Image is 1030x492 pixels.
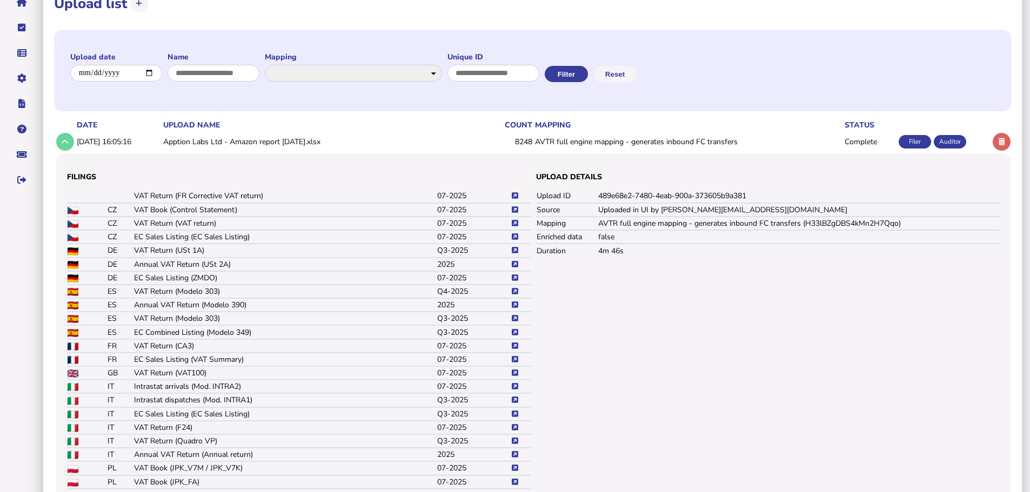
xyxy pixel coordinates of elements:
td: Intrastat arrivals (Mod. INTRA2) [133,380,436,393]
td: CZ [107,217,133,230]
label: Name [168,52,259,62]
td: Uploaded in UI by [PERSON_NAME][EMAIL_ADDRESS][DOMAIN_NAME] [598,203,1000,217]
img: ES flag [68,301,78,309]
td: Annual VAT Return (USt 2A) [133,258,436,271]
td: false [598,230,1000,244]
td: Q3-2025 [437,325,511,339]
td: EC Combined Listing (Modelo 349) [133,325,436,339]
td: Q3-2025 [437,434,511,448]
td: 07-2025 [437,353,511,366]
th: upload name [161,119,487,131]
td: 07-2025 [437,475,511,489]
td: IT [107,380,133,393]
h3: Upload details [536,172,1000,182]
td: 2025 [437,258,511,271]
td: 489e68e2-7480-4eab-900a-373605b9a381 [598,190,1000,203]
td: VAT Book (JPK_FA) [133,475,436,489]
td: Apption Labs Ltd - Amazon report [DATE].xlsx [161,131,487,153]
td: IT [107,434,133,448]
button: Delete upload [993,133,1011,151]
img: IT flag [68,383,78,391]
button: Filter [545,66,588,82]
td: 07-2025 [437,271,511,285]
td: AVTR full engine mapping - generates inbound FC transfers [533,131,842,153]
th: status [842,119,897,131]
img: DE flag [68,261,78,269]
i: Data manager [17,53,26,53]
td: [DATE] 16:05:16 [75,131,161,153]
td: Enriched data [536,230,598,244]
td: 07-2025 [437,380,511,393]
img: ES flag [68,288,78,296]
img: IT flag [68,437,78,446]
label: Mapping [265,52,442,62]
img: PL flag [68,478,78,487]
td: Complete [842,131,897,153]
td: Upload ID [536,190,598,203]
td: VAT Return (Modelo 303) [133,285,436,298]
button: Sign out [10,169,33,191]
td: Annual VAT Return (Modelo 390) [133,298,436,312]
td: 2025 [437,448,511,461]
td: DE [107,244,133,257]
td: Q3-2025 [437,244,511,257]
th: date [75,119,161,131]
td: 07-2025 [437,461,511,475]
td: VAT Book (JPK_V7M / JPK_V7K) [133,461,436,475]
td: VAT Return (VAT100) [133,366,436,380]
td: ES [107,285,133,298]
td: 07-2025 [437,230,511,244]
td: VAT Return (USt 1A) [133,244,436,257]
td: Q3-2025 [437,407,511,421]
td: CZ [107,230,133,244]
td: IT [107,393,133,407]
img: FR flag [68,342,78,351]
img: ES flag [68,315,78,323]
td: IT [107,448,133,461]
td: ES [107,298,133,312]
button: Tasks [10,16,33,39]
button: Manage settings [10,67,33,90]
td: Source [536,203,598,217]
td: 4m 46s [598,244,1000,257]
img: DE flag [68,247,78,255]
td: IT [107,407,133,421]
button: Developer hub links [10,92,33,115]
td: FR [107,353,133,366]
img: IT flag [68,410,78,419]
td: PL [107,461,133,475]
td: EC Sales Listing (EC Sales Listing) [133,407,436,421]
td: EC Sales Listing (ZMDO) [133,271,436,285]
td: VAT Return (VAT return) [133,217,436,230]
button: Reset [593,66,637,82]
label: Upload date [70,52,162,62]
td: 07-2025 [437,217,511,230]
td: VAT Return (CA3) [133,339,436,353]
td: VAT Return (Quadro VP) [133,434,436,448]
th: count [487,119,532,131]
img: CZ flag [68,206,78,214]
img: ES flag [68,329,78,337]
img: IT flag [68,424,78,432]
img: CZ flag [68,233,78,241]
td: FR [107,339,133,353]
td: Q3-2025 [437,312,511,325]
td: EC Sales Listing (EC Sales Listing) [133,230,436,244]
td: VAT Return (Modelo 303) [133,312,436,325]
th: mapping [533,119,842,131]
td: 07-2025 [437,339,511,353]
td: Mapping [536,217,598,230]
td: DE [107,271,133,285]
td: CZ [107,203,133,217]
td: 07-2025 [437,366,511,380]
td: GB [107,366,133,380]
img: FR flag [68,356,78,364]
img: PL flag [68,465,78,473]
td: EC Sales Listing (VAT Summary) [133,353,436,366]
img: IT flag [68,397,78,405]
td: 07-2025 [437,190,511,203]
td: 07-2025 [437,421,511,434]
img: GB flag [68,369,78,378]
td: PL [107,475,133,489]
td: Duration [536,244,598,257]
